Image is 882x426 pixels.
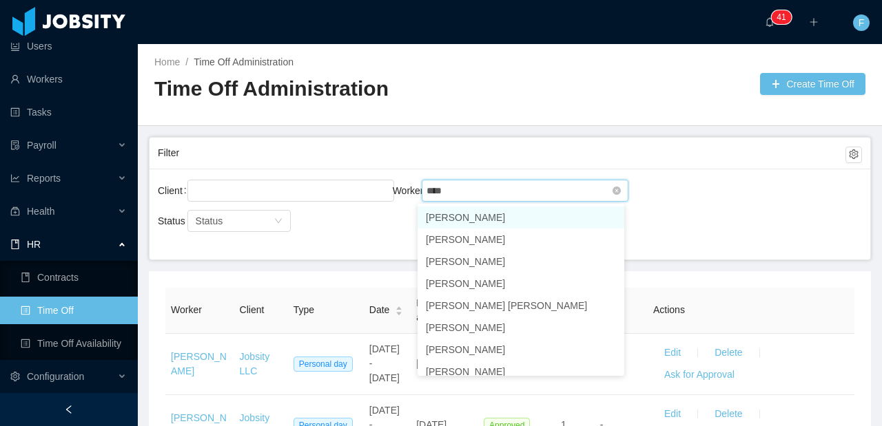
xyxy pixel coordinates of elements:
div: Filter [158,140,845,166]
a: icon: profileTime Off Availability [21,330,127,357]
button: Edit [653,342,692,364]
span: Client [240,304,265,315]
span: Actions [653,304,685,315]
a: Jobsity LLC [240,351,270,376]
span: HR [27,239,41,250]
p: 4 [777,10,781,24]
i: icon: line-chart [10,173,20,183]
li: [PERSON_NAME] [PERSON_NAME] [418,295,624,317]
i: icon: check [608,345,616,354]
i: icon: check [608,323,616,332]
i: icon: setting [10,372,20,381]
button: icon: setting [845,147,862,163]
button: icon: plusCreate Time Off [760,73,865,95]
a: icon: profileTasks [10,98,127,126]
a: Time Off Administration [194,56,294,67]
span: Configuration [27,371,84,382]
button: Edit [653,403,692,425]
p: 1 [781,10,786,24]
a: [PERSON_NAME] [171,351,227,376]
a: icon: profileTime Off [21,297,127,324]
li: [PERSON_NAME] [418,339,624,361]
span: Personal day [294,356,353,372]
i: icon: caret-down [396,310,403,314]
i: icon: check [608,301,616,310]
div: Sort [395,304,403,314]
i: icon: bell [765,17,775,27]
span: F [859,14,865,31]
label: Worker [393,185,433,196]
li: [PERSON_NAME] [418,273,624,295]
a: icon: bookContracts [21,264,127,291]
li: [PERSON_NAME] [418,317,624,339]
i: icon: check [608,368,616,376]
span: Type [294,304,314,315]
a: icon: userWorkers [10,65,127,93]
span: Requested at [416,297,463,323]
i: icon: check [608,235,616,244]
label: Client [158,185,192,196]
button: Delete [704,403,753,425]
span: Status [196,215,223,226]
span: Date [369,303,390,317]
i: icon: file-protect [10,140,20,150]
i: icon: book [10,239,20,249]
i: icon: check [608,279,616,288]
i: icon: plus [809,17,819,27]
li: [PERSON_NAME] [418,206,624,228]
span: [DATE] [416,358,447,369]
span: Worker [171,304,202,315]
h2: Time Off Administration [154,75,510,103]
span: [DATE] - [DATE] [369,343,400,383]
i: icon: down [274,217,283,226]
span: Payroll [27,140,57,151]
i: icon: check [608,213,616,222]
i: icon: caret-up [396,305,403,309]
button: Ask for Approval [653,364,746,386]
label: Status [158,215,195,226]
span: / [185,56,188,67]
li: [PERSON_NAME] [418,251,624,273]
li: [PERSON_NAME] [418,361,624,383]
input: Worker [426,182,450,199]
span: Reports [27,173,61,184]
li: [PERSON_NAME] [418,228,624,251]
i: icon: medicine-box [10,206,20,216]
span: Health [27,206,54,217]
a: icon: robotUsers [10,32,127,60]
button: Delete [704,342,753,364]
a: Home [154,56,180,67]
input: Client [192,182,199,199]
i: icon: check [608,257,616,266]
i: icon: close-circle [613,187,621,195]
sup: 41 [771,10,791,24]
